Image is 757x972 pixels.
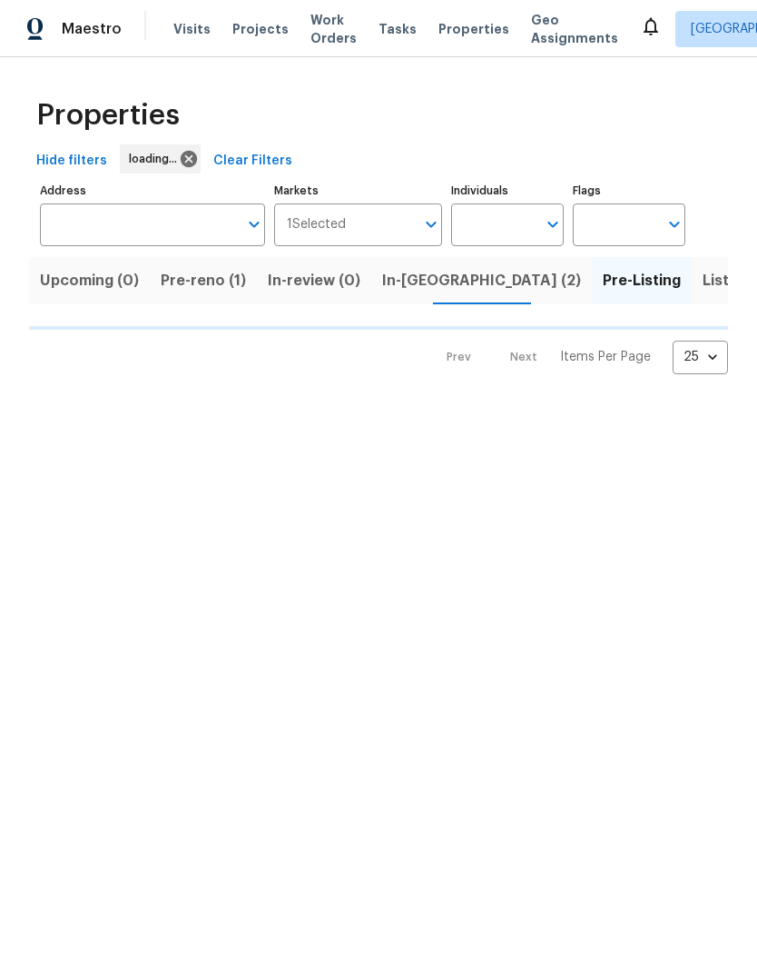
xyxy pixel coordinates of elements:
[129,150,184,168] span: loading...
[36,150,107,173] span: Hide filters
[268,268,360,293] span: In-review (0)
[540,212,565,237] button: Open
[451,185,564,196] label: Individuals
[429,341,728,374] nav: Pagination Navigation
[418,212,444,237] button: Open
[36,106,180,124] span: Properties
[438,20,509,38] span: Properties
[62,20,122,38] span: Maestro
[29,144,114,178] button: Hide filters
[310,11,357,47] span: Work Orders
[378,23,417,35] span: Tasks
[120,144,201,174] div: loading...
[603,268,681,293] span: Pre-Listing
[531,11,618,47] span: Geo Assignments
[206,144,300,178] button: Clear Filters
[213,150,292,173] span: Clear Filters
[241,212,267,237] button: Open
[161,268,246,293] span: Pre-reno (1)
[382,268,581,293] span: In-[GEOGRAPHIC_DATA] (2)
[662,212,687,237] button: Open
[274,185,443,196] label: Markets
[40,185,265,196] label: Address
[40,268,139,293] span: Upcoming (0)
[173,20,211,38] span: Visits
[673,333,728,381] div: 25
[560,348,651,366] p: Items Per Page
[287,217,346,233] span: 1 Selected
[232,20,289,38] span: Projects
[573,185,685,196] label: Flags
